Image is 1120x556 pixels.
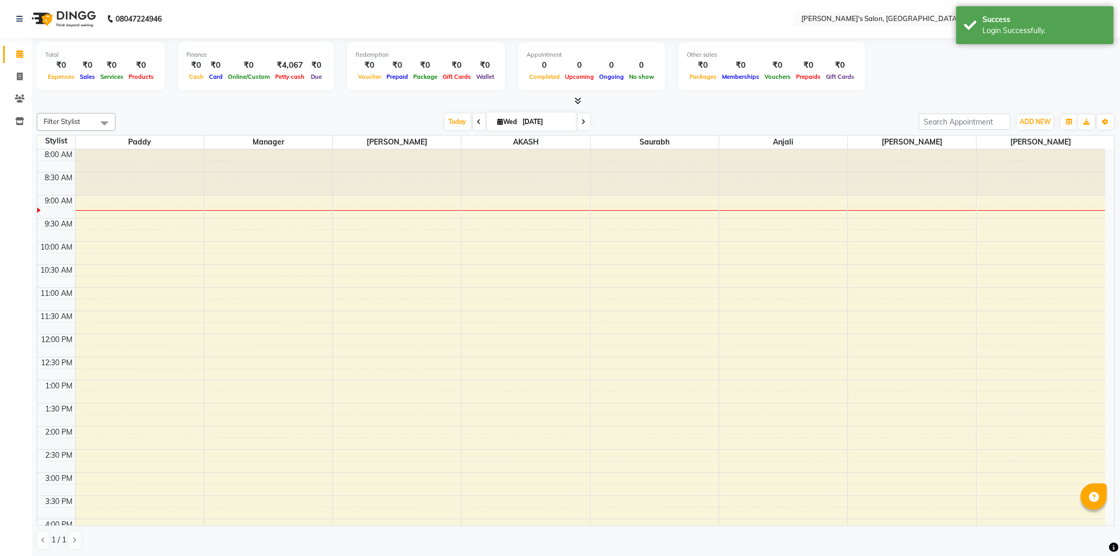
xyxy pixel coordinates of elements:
[44,473,75,484] div: 3:00 PM
[186,50,326,59] div: Finance
[527,73,562,80] span: Completed
[977,136,1105,149] span: [PERSON_NAME]
[39,265,75,276] div: 10:30 AM
[43,149,75,160] div: 8:00 AM
[1017,115,1053,129] button: ADD NEW
[919,114,1011,130] input: Search Appointment
[186,73,206,80] span: Cash
[44,427,75,438] div: 2:00 PM
[44,117,80,126] span: Filter Stylist
[98,59,126,71] div: ₹0
[355,73,384,80] span: Voucher
[126,73,156,80] span: Products
[39,357,75,368] div: 12:30 PM
[462,136,590,149] span: AKASH
[116,4,162,34] b: 08047224946
[719,73,762,80] span: Memberships
[793,59,823,71] div: ₹0
[762,59,793,71] div: ₹0
[823,59,857,71] div: ₹0
[37,136,75,147] div: Stylist
[520,114,572,130] input: 2025-09-03
[39,288,75,299] div: 11:00 AM
[1020,118,1051,126] span: ADD NEW
[687,50,857,59] div: Other sales
[474,73,497,80] span: Wallet
[719,59,762,71] div: ₹0
[126,59,156,71] div: ₹0
[411,59,440,71] div: ₹0
[440,73,474,80] span: Gift Cards
[98,73,126,80] span: Services
[186,59,206,71] div: ₹0
[225,59,273,71] div: ₹0
[76,136,204,149] span: Paddy
[273,73,307,80] span: Petty cash
[355,50,497,59] div: Redemption
[44,380,75,392] div: 1:00 PM
[77,59,98,71] div: ₹0
[307,59,326,71] div: ₹0
[39,334,75,345] div: 12:00 PM
[527,50,657,59] div: Appointment
[762,73,793,80] span: Vouchers
[793,73,823,80] span: Prepaids
[355,59,384,71] div: ₹0
[596,59,626,71] div: 0
[982,25,1106,36] div: Login Successfully.
[45,59,77,71] div: ₹0
[27,4,99,34] img: logo
[39,242,75,253] div: 10:00 AM
[626,73,657,80] span: No show
[45,73,77,80] span: Expenses
[591,136,719,149] span: Saurabh
[719,136,847,149] span: Anjali
[384,73,411,80] span: Prepaid
[44,519,75,530] div: 4:00 PM
[562,59,596,71] div: 0
[206,73,225,80] span: Card
[562,73,596,80] span: Upcoming
[687,59,719,71] div: ₹0
[626,59,657,71] div: 0
[527,59,562,71] div: 0
[411,73,440,80] span: Package
[45,50,156,59] div: Total
[848,136,976,149] span: [PERSON_NAME]
[823,73,857,80] span: Gift Cards
[495,118,520,126] span: Wed
[206,59,225,71] div: ₹0
[596,73,626,80] span: Ongoing
[225,73,273,80] span: Online/Custom
[384,59,411,71] div: ₹0
[474,59,497,71] div: ₹0
[982,14,1106,25] div: Success
[43,195,75,207] div: 9:00 AM
[440,59,474,71] div: ₹0
[44,450,75,461] div: 2:30 PM
[39,311,75,322] div: 11:30 AM
[51,534,66,545] span: 1 / 1
[308,73,325,80] span: Due
[77,73,98,80] span: Sales
[43,219,75,230] div: 9:30 AM
[445,114,471,130] span: Today
[43,172,75,183] div: 8:30 AM
[687,73,719,80] span: Packages
[333,136,461,149] span: [PERSON_NAME]
[44,496,75,507] div: 3:30 PM
[204,136,332,149] span: Manager
[273,59,307,71] div: ₹4,067
[44,404,75,415] div: 1:30 PM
